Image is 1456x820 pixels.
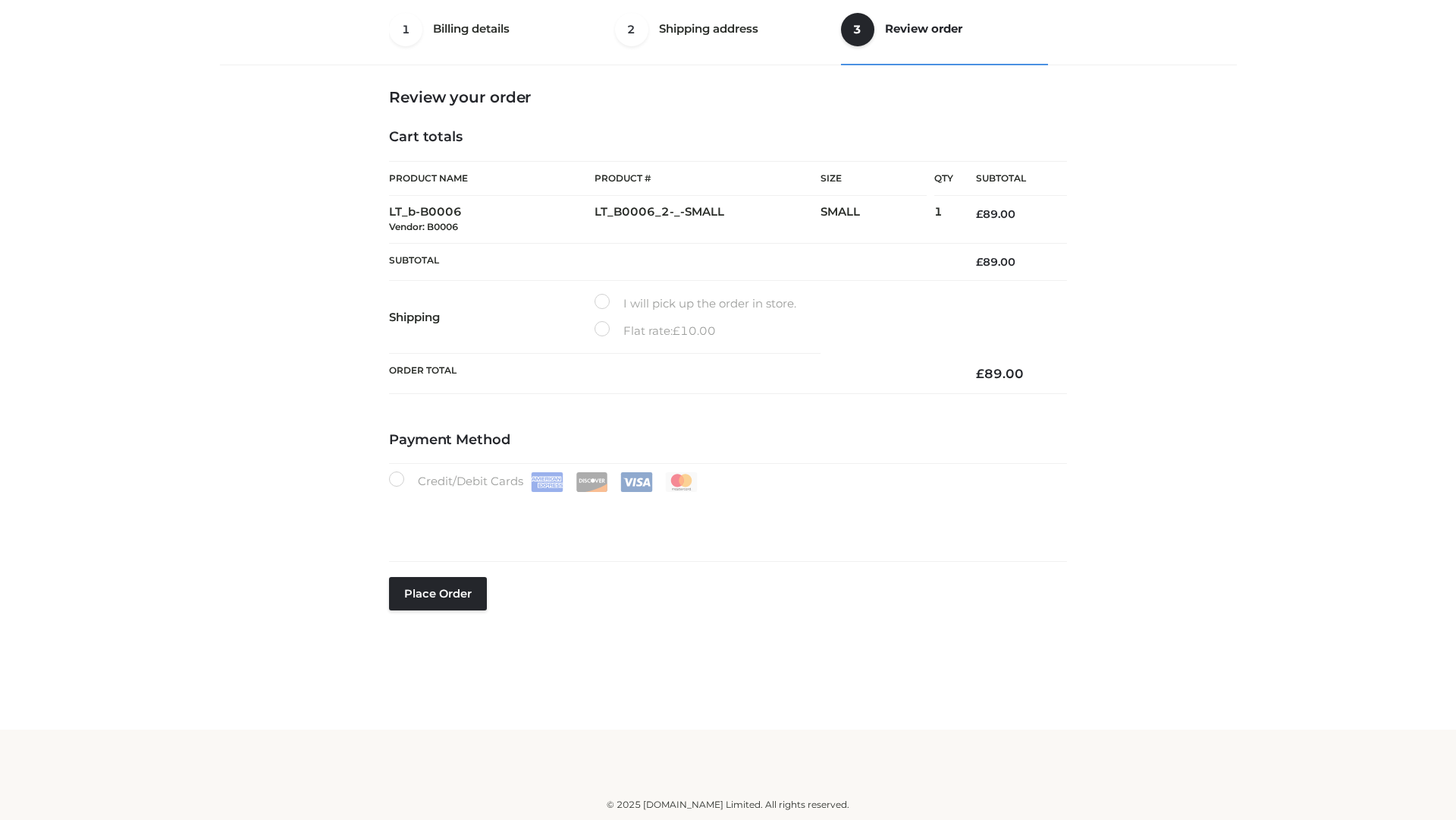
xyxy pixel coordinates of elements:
span: £ [976,207,983,221]
span: £ [976,255,983,269]
bdi: 89.00 [976,366,1024,381]
h4: Payment Method [389,432,1067,449]
h3: Review your order [389,88,1067,106]
img: Visa [620,472,653,492]
label: I will pick up the order in store. [595,294,796,314]
label: Credit/Debit Cards [389,471,699,492]
bdi: 10.00 [673,323,716,338]
td: LT_B0006_2-_-SMALL [595,196,821,244]
td: SMALL [821,196,934,244]
bdi: 89.00 [976,255,1015,269]
img: Amex [531,472,563,492]
bdi: 89.00 [976,207,1015,221]
span: £ [673,323,680,338]
th: Size [821,162,927,196]
iframe: Secure payment input frame [386,489,1064,544]
td: LT_b-B0006 [389,196,595,244]
small: Vendor: B0006 [389,221,458,232]
h4: Cart totals [389,129,1067,146]
th: Subtotal [953,162,1067,196]
div: © 2025 [DOMAIN_NAME] Limited. All rights reserved. [225,797,1231,812]
th: Product Name [389,161,595,196]
th: Qty [934,161,953,196]
th: Order Total [389,354,953,394]
td: 1 [934,196,953,244]
span: £ [976,366,984,381]
th: Subtotal [389,243,953,280]
label: Flat rate: [595,321,716,341]
th: Product # [595,161,821,196]
img: Mastercard [665,472,698,492]
th: Shipping [389,281,595,354]
button: Place order [389,577,487,610]
img: Discover [576,472,608,492]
